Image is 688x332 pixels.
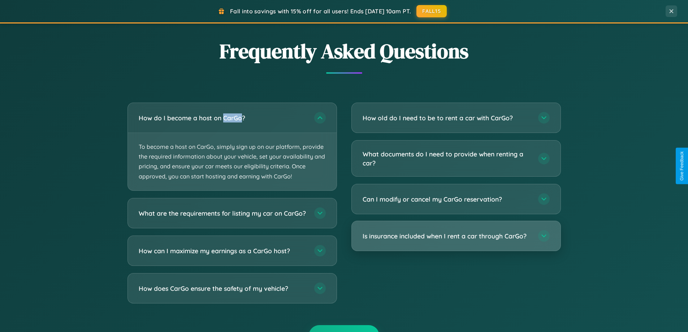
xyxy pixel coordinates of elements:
[128,133,337,190] p: To become a host on CarGo, simply sign up on our platform, provide the required information about...
[363,195,531,204] h3: Can I modify or cancel my CarGo reservation?
[679,151,684,181] div: Give Feedback
[139,246,307,255] h3: How can I maximize my earnings as a CarGo host?
[139,284,307,293] h3: How does CarGo ensure the safety of my vehicle?
[139,208,307,217] h3: What are the requirements for listing my car on CarGo?
[127,37,561,65] h2: Frequently Asked Questions
[230,8,411,15] span: Fall into savings with 15% off for all users! Ends [DATE] 10am PT.
[363,232,531,241] h3: Is insurance included when I rent a car through CarGo?
[416,5,447,17] button: FALL15
[363,113,531,122] h3: How old do I need to be to rent a car with CarGo?
[363,150,531,167] h3: What documents do I need to provide when renting a car?
[139,113,307,122] h3: How do I become a host on CarGo?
